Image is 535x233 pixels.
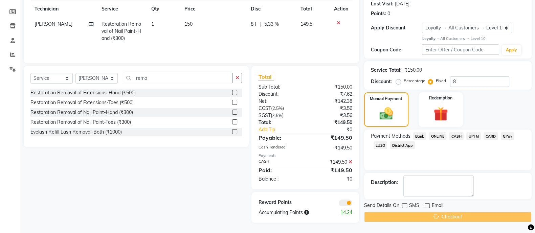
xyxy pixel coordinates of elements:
div: ₹3.56 [305,105,357,112]
span: CASH [449,132,464,140]
div: Discount: [253,91,305,98]
span: CARD [484,132,498,140]
input: Enter Offer / Coupon Code [422,44,499,55]
div: 14.24 [331,209,357,216]
img: _gift.svg [429,105,452,123]
div: ₹149.50 [305,166,357,174]
div: Sub Total: [253,84,305,91]
span: 150 [184,21,193,27]
span: SGST [258,112,270,118]
span: 149.5 [300,21,312,27]
th: Action [330,1,352,17]
div: ₹149.50 [305,144,357,152]
span: [PERSON_NAME] [35,21,72,27]
th: Price [180,1,246,17]
div: Accumulating Points [253,209,331,216]
span: UPI M [466,132,481,140]
div: Restoration Removal of Nail Paint-Hand (₹300) [30,109,133,116]
span: Payment Methods [371,133,410,140]
div: Cash Tendered: [253,144,305,152]
span: 8 F [250,21,257,28]
div: CASH [253,159,305,166]
span: SMS [409,202,419,210]
a: Add Tip [253,126,314,133]
div: Payments [258,153,352,159]
span: | [260,21,261,28]
span: Total [258,73,274,80]
strong: Loyalty → [422,36,440,41]
span: Email [432,202,443,210]
span: Bank [413,132,426,140]
div: ₹150.00 [404,67,422,74]
div: Discount: [371,78,392,85]
button: Apply [502,45,521,55]
div: ( ) [253,112,305,119]
label: Fixed [436,78,446,84]
div: ₹0 [314,126,357,133]
div: ( ) [253,105,305,112]
label: Percentage [404,78,425,84]
div: Net: [253,98,305,105]
div: Restoration Removal of Nail Paint-Toes (₹300) [30,119,131,126]
input: Search or Scan [123,73,232,83]
div: Service Total: [371,67,402,74]
div: 0 [387,10,390,17]
div: ₹0 [305,176,357,183]
div: ₹7.62 [305,91,357,98]
div: Coupon Code [371,46,422,53]
label: Manual Payment [370,96,402,102]
span: GPay [501,132,515,140]
div: Total: [253,119,305,126]
div: [DATE] [395,0,409,7]
div: Payable: [253,134,305,142]
span: 2.5% [272,113,282,118]
div: ₹142.38 [305,98,357,105]
th: Service [97,1,147,17]
div: All Customers → Level 10 [422,36,525,42]
th: Disc [246,1,296,17]
th: Total [296,1,330,17]
th: Technician [30,1,97,17]
label: Redemption [429,95,452,101]
div: ₹150.00 [305,84,357,91]
span: 1 [151,21,154,27]
div: Last Visit: [371,0,394,7]
span: 2.5% [272,106,282,111]
span: LUZO [374,141,387,149]
span: Send Details On [364,202,399,210]
span: Restoration Removal of Nail Paint-Hand (₹300) [102,21,141,41]
div: Eyelash Refill Lash Removal-Both (₹1000) [30,129,122,136]
img: _cash.svg [375,106,397,121]
div: ₹149.50 [305,159,357,166]
div: ₹3.56 [305,112,357,119]
div: Restoration Removal of Extensions-Hand (₹500) [30,89,136,96]
div: ₹149.50 [305,119,357,126]
div: Description: [371,179,398,186]
div: ₹149.50 [305,134,357,142]
span: 5.33 % [264,21,278,28]
div: Apply Discount [371,24,422,31]
div: Restoration Removal of Extensions-Toes (₹500) [30,99,134,106]
th: Qty [147,1,180,17]
div: Paid: [253,166,305,174]
div: Reward Points [253,199,305,206]
div: Balance : [253,176,305,183]
span: ONLINE [429,132,446,140]
div: Points: [371,10,386,17]
span: District App [390,141,415,149]
span: CGST [258,105,271,111]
